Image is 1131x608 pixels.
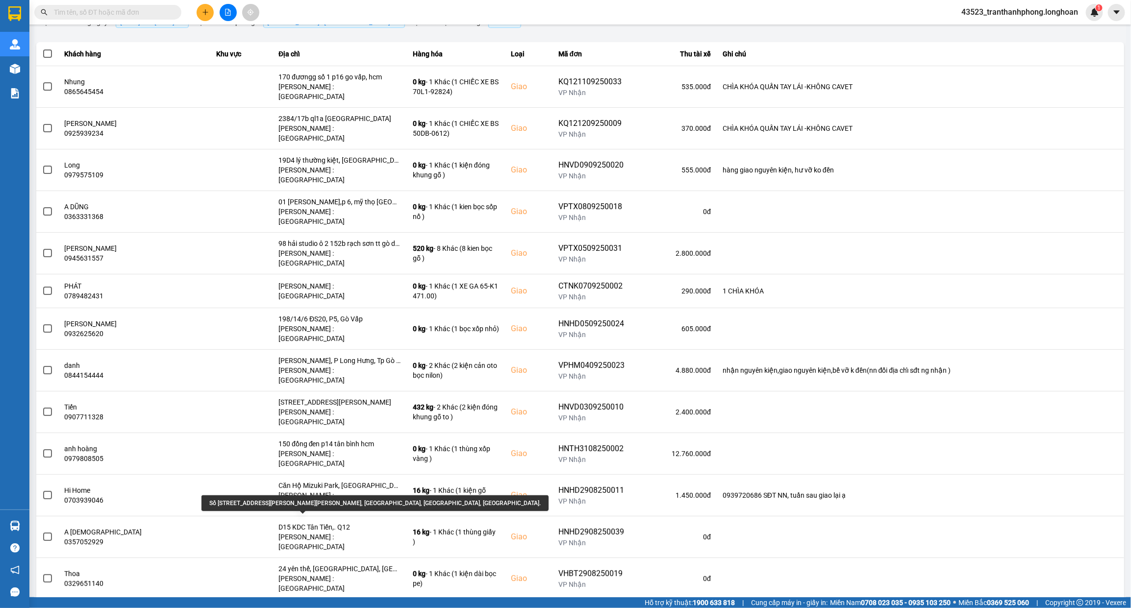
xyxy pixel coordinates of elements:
img: warehouse-icon [10,521,20,531]
span: 0 kg [413,570,426,578]
span: 0 kg [413,445,426,453]
div: 370.000 đ [636,123,711,133]
div: [PERSON_NAME] : [GEOGRAPHIC_DATA] [278,248,401,268]
span: 43523_tranthanhphong.longhoan [954,6,1086,18]
span: 520 kg [413,244,433,252]
div: - 2 Khác (2 kiện đóng khung gỗ to ) [413,402,499,422]
div: PHÁT [65,281,204,291]
th: Loại [505,42,553,66]
div: [PERSON_NAME] : [GEOGRAPHIC_DATA] [278,123,401,143]
div: [STREET_ADDRESS][PERSON_NAME] [278,397,401,407]
div: 0789482431 [65,291,204,301]
div: A [DEMOGRAPHIC_DATA] [65,527,204,537]
th: Khách hàng [59,42,210,66]
div: VP Nhận [558,330,625,340]
span: 16 kg [413,528,429,536]
div: 0 đ [636,207,711,217]
th: Địa chỉ [273,42,407,66]
div: 0844154444 [65,370,204,380]
div: VP Nhận [558,213,625,222]
strong: 0369 525 060 [987,599,1029,607]
div: 0357052929 [65,537,204,547]
span: Miền Bắc [958,597,1029,608]
div: Thu tài xế [636,48,711,60]
div: nhận nguyên kiện,giao nguyên kiện,bể vỡ k đền(nn đổi địa chỉ sđt ng nhận ) [723,365,1118,375]
th: Hàng hóa [407,42,505,66]
div: Giao [511,406,547,418]
div: Tiến [65,402,204,412]
div: VP Nhận [558,88,625,97]
div: HNVD0309250010 [558,401,625,413]
div: VP Nhận [558,455,625,464]
span: 0 kg [413,78,426,86]
div: VPTX0509250031 [558,243,625,254]
span: caret-down [1112,8,1121,17]
div: KQ121209250009 [558,118,625,129]
input: Tìm tên, số ĐT hoặc mã đơn [54,7,170,18]
span: plus [202,9,209,16]
div: - 1 Khác (1 kiện dài bọc pe) [413,569,499,588]
div: - 1 Khác (1 kien bọc sốp nổ ) [413,202,499,221]
span: file-add [225,9,231,16]
div: 0925939234 [65,128,204,138]
div: 0945631557 [65,253,204,263]
div: Long [65,160,204,170]
div: - 1 Khác (1 CHIẾC XE BS 50DB-0612) [413,119,499,138]
span: Hỗ trợ kỹ thuật: [645,597,735,608]
div: hàng giao nguyên kiện, hư vỡ ko đền [723,165,1118,175]
th: Mã đơn [553,42,630,66]
div: Căn Hộ Mizuki Park, [GEOGRAPHIC_DATA], [GEOGRAPHIC_DATA], [GEOGRAPHIC_DATA], HCM [278,481,401,490]
div: [PERSON_NAME] : [GEOGRAPHIC_DATA] [278,281,401,301]
div: VP Nhận [558,580,625,589]
div: Giao [511,122,547,134]
span: 0 kg [413,161,426,169]
div: 0907711328 [65,412,204,422]
div: VP Nhận [558,254,625,264]
div: VP Nhận [558,292,625,302]
div: VPHM0409250023 [558,360,625,371]
div: 150 đồng đen p14 tân bình hcm [278,439,401,449]
div: 1 CHÌA KHÓA [723,286,1118,296]
div: HNHD2908250011 [558,485,625,496]
span: 0 kg [413,203,426,211]
button: aim [242,4,259,21]
div: 0979808505 [65,454,204,463]
div: 98 hải studio ô 2 152b rạch sơn tt gò dầu [GEOGRAPHIC_DATA] [278,239,401,248]
span: | [1036,597,1038,608]
div: [PERSON_NAME] [65,243,204,253]
div: Giao [511,531,547,543]
div: 535.000 đ [636,82,711,92]
div: [PERSON_NAME] : [GEOGRAPHIC_DATA] [278,407,401,427]
div: HNHD0509250024 [558,318,625,330]
div: 0979575109 [65,170,204,180]
div: VP Nhận [558,496,625,506]
div: 12.760.000 đ [636,449,711,459]
div: Giao [511,573,547,584]
span: 16 kg [413,486,429,494]
div: 0939720686 SĐT NN, tuần sau giao lại ạ [723,490,1118,500]
span: Cung cấp máy in - giấy in: [751,597,828,608]
img: icon-new-feature [1090,8,1099,17]
div: [PERSON_NAME] : [GEOGRAPHIC_DATA] [278,165,401,185]
div: 170 đươngg số 1 p16 go vấp, hcm [278,72,401,82]
div: VP Nhận [558,538,625,548]
div: Giao [511,489,547,501]
span: ⚪️ [953,601,956,605]
div: [PERSON_NAME] : [GEOGRAPHIC_DATA] [278,532,401,552]
div: KQ121109250033 [558,76,625,88]
div: 605.000 đ [636,324,711,334]
span: | [742,597,744,608]
span: 1 [1097,4,1101,11]
span: notification [10,565,20,575]
div: 24 yên thế, [GEOGRAPHIC_DATA], [GEOGRAPHIC_DATA], [GEOGRAPHIC_DATA] [278,564,401,574]
div: Giao [511,323,547,335]
div: 2384/17b ql1a [GEOGRAPHIC_DATA] [278,114,401,123]
div: 555.000 đ [636,165,711,175]
span: 432 kg [413,403,433,411]
div: Số [STREET_ADDRESS][PERSON_NAME][PERSON_NAME], [GEOGRAPHIC_DATA], [GEOGRAPHIC_DATA], [GEOGRAPHIC_... [201,495,549,511]
span: question-circle [10,543,20,553]
div: [PERSON_NAME] : [GEOGRAPHIC_DATA] [278,365,401,385]
sup: 1 [1096,4,1103,11]
img: logo-vxr [8,6,21,21]
button: caret-down [1108,4,1125,21]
